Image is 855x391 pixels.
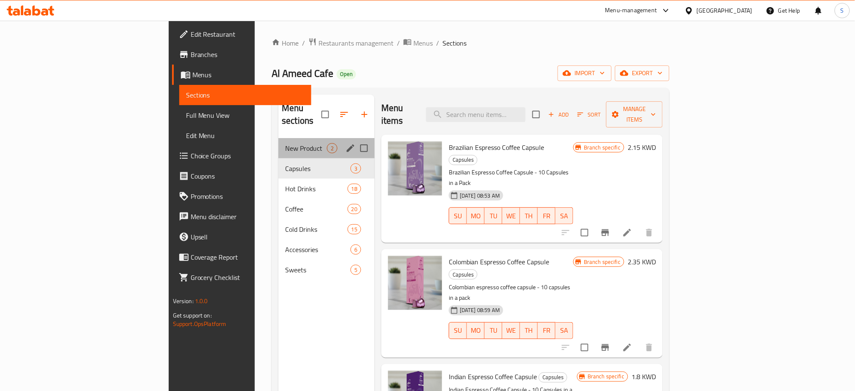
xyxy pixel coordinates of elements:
span: Coffee [285,204,347,214]
span: 3 [351,165,361,173]
span: Capsules [539,372,567,382]
span: Sort items [572,108,606,121]
span: export [622,68,663,79]
div: Open [337,69,356,79]
span: Menus [192,70,305,80]
span: Hot Drinks [285,184,347,194]
span: Sections [186,90,305,100]
span: 18 [348,185,361,193]
span: Get support on: [173,310,212,321]
a: Restaurants management [308,38,394,49]
span: WE [506,324,517,337]
input: search [426,107,526,122]
button: WE [502,207,520,224]
button: SU [449,207,467,224]
button: FR [538,207,556,224]
a: Branches [172,44,312,65]
div: items [348,184,361,194]
a: Coverage Report [172,247,312,267]
button: TH [520,207,538,224]
span: Upsell [191,232,305,242]
a: Edit menu item [622,228,632,238]
img: Brazilian Espresso Coffee Capsule [388,141,442,195]
span: Edit Restaurant [191,29,305,39]
div: items [327,143,337,153]
span: Coupons [191,171,305,181]
button: TH [520,322,538,339]
span: Colombian Espresso Coffee Capsule [449,255,549,268]
span: TU [488,324,499,337]
button: TU [485,207,502,224]
div: items [348,204,361,214]
span: Select section [527,106,545,123]
span: TU [488,210,499,222]
a: Upsell [172,227,312,247]
button: FR [538,322,556,339]
span: [DATE] 08:53 AM [456,192,503,200]
p: Colombian espresso coffee capsule - 10 capsules in a pack [449,282,573,303]
nav: breadcrumb [272,38,669,49]
span: Branches [191,49,305,60]
span: Edit Menu [186,130,305,141]
span: Add [547,110,570,119]
button: SU [449,322,467,339]
a: Sections [179,85,312,105]
span: 15 [348,225,361,234]
div: Menu-management [605,5,657,16]
span: Version: [173,296,194,307]
span: Restaurants management [318,38,394,48]
li: / [436,38,439,48]
button: SA [556,207,573,224]
button: Branch-specific-item [595,337,615,358]
div: items [351,265,361,275]
div: Accessories6 [278,239,375,260]
div: items [348,224,361,234]
div: items [351,163,361,174]
span: Promotions [191,191,305,201]
span: Open [337,71,356,78]
div: Capsules3 [278,158,375,179]
span: 2 [327,144,337,152]
a: Grocery Checklist [172,267,312,288]
span: New Product [285,143,327,153]
div: Hot Drinks18 [278,179,375,199]
a: Choice Groups [172,146,312,166]
h2: Menu items [381,102,416,127]
span: Branch specific [580,258,624,266]
span: import [564,68,605,79]
div: New Product2edit [278,138,375,158]
div: [GEOGRAPHIC_DATA] [697,6,753,15]
span: Capsules [285,163,351,174]
span: Sweets [285,265,351,275]
li: / [397,38,400,48]
span: SU [453,324,464,337]
span: MO [470,210,481,222]
span: Branch specific [580,144,624,152]
button: SA [556,322,573,339]
span: Choice Groups [191,151,305,161]
span: Select all sections [316,106,334,123]
span: Add item [545,108,572,121]
span: FR [541,324,552,337]
a: Edit Restaurant [172,24,312,44]
span: Select to update [576,224,593,242]
span: Sort sections [334,104,354,125]
div: Accessories [285,244,351,255]
span: Capsules [449,270,477,280]
a: Full Menu View [179,105,312,125]
button: MO [467,322,485,339]
a: Menus [172,65,312,85]
button: export [615,65,669,81]
span: MO [470,324,481,337]
button: delete [639,223,659,243]
span: [DATE] 08:59 AM [456,306,503,314]
span: Menus [413,38,433,48]
span: Capsules [449,155,477,165]
h6: 1.8 KWD [631,371,656,383]
span: 5 [351,266,361,274]
a: Edit Menu [179,125,312,146]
